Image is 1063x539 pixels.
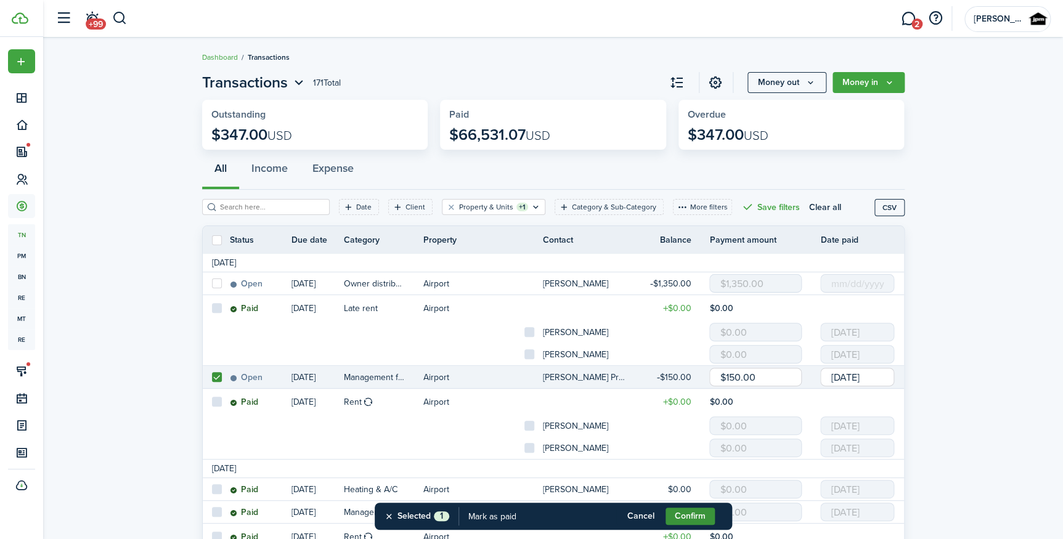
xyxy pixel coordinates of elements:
[230,304,258,314] status: Paid
[543,328,608,338] table-profile-info-text: [PERSON_NAME]
[709,297,733,319] div: $0.00
[741,199,800,215] button: Save filters
[230,373,263,383] status: Open
[86,18,106,30] span: +99
[230,295,291,321] a: Paid
[344,366,423,388] a: Management fees
[344,478,423,500] a: Heating & A/C
[543,233,636,246] th: Contact
[291,277,316,290] p: [DATE]
[833,72,905,93] button: Open menu
[344,302,378,315] table-info-title: Late rent
[388,199,433,215] filter-tag: Open filter
[572,201,656,213] filter-tag-label: Category & Sub-Category
[405,201,425,213] filter-tag-label: Client
[449,126,550,144] p: $66,531.07
[833,72,905,93] button: Money in
[291,233,344,246] th: Due date
[248,52,290,63] span: Transactions
[423,233,543,246] th: Property
[516,203,528,211] filter-tag-counter: +1
[8,49,35,73] button: Open menu
[8,224,35,245] a: tn
[635,478,709,500] a: $0.00
[344,277,405,290] table-info-title: Owner distribution
[543,350,608,360] table-profile-info-text: [PERSON_NAME]
[230,272,291,294] a: Open
[344,506,405,519] table-info-title: Management fees
[230,279,263,289] status: Open
[291,371,316,384] p: [DATE]
[423,277,449,290] p: Airport
[202,71,307,94] button: Open menu
[667,483,691,496] table-amount-title: $0.00
[230,508,258,517] status: Paid
[688,109,895,120] widget-stats-title: Overdue
[344,371,405,384] table-info-title: Management fees
[217,201,325,213] input: Search here...
[211,126,292,144] p: $347.00
[656,371,691,384] table-amount-title: $150.00
[423,501,543,523] a: Airport
[635,272,709,294] a: $1,350.00
[543,343,636,365] a: [PERSON_NAME]
[80,3,104,34] a: Notifications
[230,478,291,500] a: Paid
[344,272,423,294] a: Owner distribution
[543,501,636,523] a: [PERSON_NAME] Property Management llc
[423,389,543,415] a: Airport
[423,483,449,496] p: Airport
[8,266,35,287] span: bn
[666,508,715,525] button: Confirm selected
[925,8,946,29] button: Open resource center
[709,233,820,246] th: Payment amount
[543,321,636,343] a: [PERSON_NAME]
[911,18,922,30] span: 2
[202,71,288,94] span: Transactions
[344,389,423,415] a: Rent
[820,368,894,386] input: mm/dd/yyyy
[291,501,344,523] a: [DATE]
[291,395,316,408] p: [DATE]
[526,126,550,145] span: USD
[543,444,608,453] table-profile-info-text: [PERSON_NAME]
[230,501,291,523] a: Paid
[230,389,291,415] a: Paid
[230,366,291,388] a: Open
[709,368,802,386] input: 0.00
[8,329,35,350] a: re
[662,302,691,315] table-amount-title: $0.00
[8,245,35,266] a: pm
[809,199,841,215] button: Clear all
[874,199,905,216] button: CSV
[230,485,258,495] status: Paid
[230,397,258,407] status: Paid
[8,308,35,329] a: mt
[423,272,543,294] a: Airport
[897,3,920,34] a: Messaging
[459,201,513,213] filter-tag-label: Property & Units
[230,233,291,246] th: Status
[423,395,449,408] p: Airport
[8,287,35,308] span: re
[555,199,664,215] filter-tag: Open filter
[384,503,449,530] button: Selected
[267,126,292,145] span: USD
[543,421,608,431] table-profile-info-text: [PERSON_NAME]
[543,485,608,495] table-profile-info-text: [PERSON_NAME]
[744,126,768,145] span: USD
[291,389,344,415] a: [DATE]
[344,233,423,246] th: Category
[112,8,128,29] button: Search
[616,508,666,525] button: Cancel
[339,199,379,215] filter-tag: Open filter
[344,501,423,523] a: Management fees
[423,295,543,321] a: Airport
[820,233,903,246] th: Date paid
[747,72,826,93] button: Open menu
[659,233,709,246] th: Balance
[635,366,709,388] a: $150.00
[709,391,733,413] div: $0.00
